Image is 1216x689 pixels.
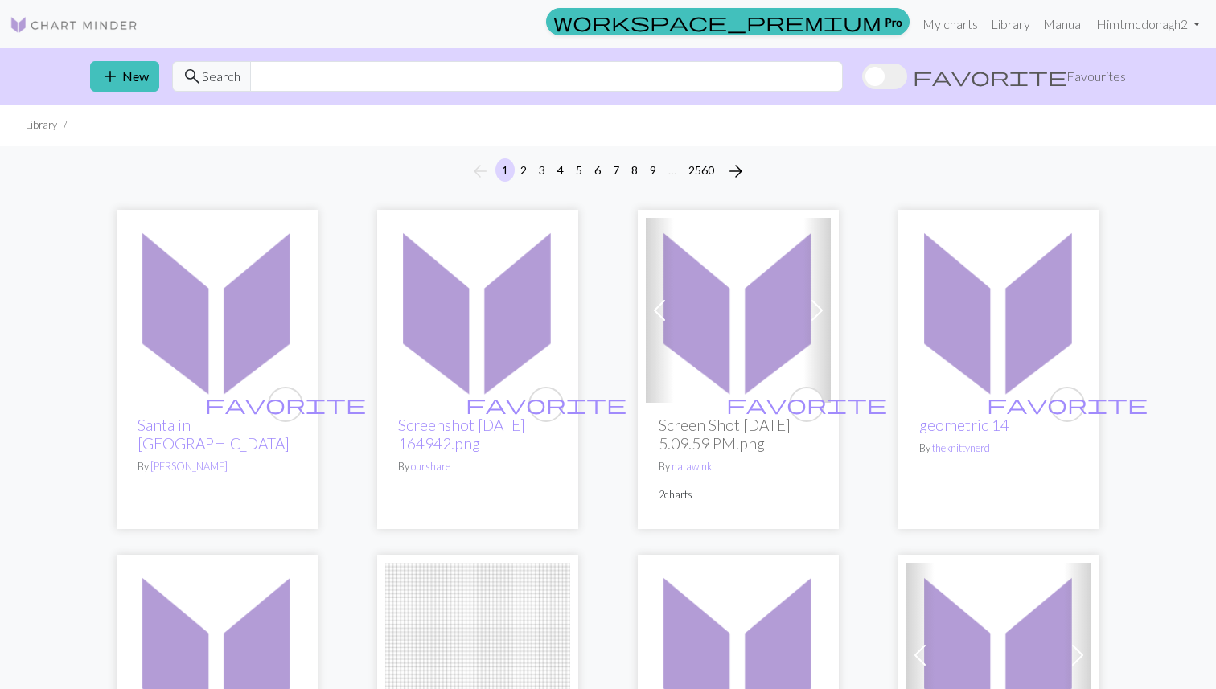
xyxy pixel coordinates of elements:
[183,65,202,88] span: search
[150,460,228,473] a: [PERSON_NAME]
[726,162,746,181] i: Next
[646,646,831,661] a: Harry Potter Marauder's Map Tapestry
[726,388,887,420] i: favourite
[10,15,138,35] img: Logo
[464,158,752,184] nav: Page navigation
[138,459,297,474] p: By
[125,218,310,403] img: Santa in Plane
[1066,67,1126,86] span: Favourites
[659,459,818,474] p: By
[553,10,881,33] span: workspace_premium
[202,67,240,86] span: Search
[659,416,818,453] h2: Screen Shot [DATE] 5.09.59 PM.png
[532,158,552,182] button: 3
[551,158,570,182] button: 4
[466,392,626,416] span: favorite
[726,160,746,183] span: arrow_forward
[125,646,310,661] a: 26 leonie pillow
[606,158,626,182] button: 7
[919,416,1009,434] a: geometric 14
[546,8,910,35] a: Pro
[125,301,310,316] a: Santa in Plane
[26,117,57,133] li: Library
[913,65,1067,88] span: favorite
[659,487,818,502] p: 2 charts
[906,301,1091,316] a: geometric 14
[205,388,366,420] i: favourite
[906,646,1091,661] a: O
[569,158,589,182] button: 5
[528,387,564,422] button: favourite
[588,158,607,182] button: 6
[916,8,984,40] a: My charts
[268,387,303,422] button: favourite
[643,158,663,182] button: 9
[672,460,712,473] a: natawink
[398,459,557,474] p: By
[1090,8,1206,40] a: Himtmcdonagh2
[789,387,824,422] button: favourite
[862,61,1126,92] label: Show favourites
[906,218,1091,403] img: geometric 14
[385,218,570,403] img: Screenshot 2025-09-27 164942.png
[90,61,159,92] button: New
[466,388,626,420] i: favourite
[411,460,450,473] a: ourshare
[919,441,1078,456] p: By
[385,301,570,316] a: Screenshot 2025-09-27 164942.png
[720,158,752,184] button: Next
[987,392,1148,416] span: favorite
[682,158,721,182] button: 2560
[205,392,366,416] span: favorite
[646,301,831,316] a: Screen Shot 2025-09-27 at 5.09.59 PM.png
[514,158,533,182] button: 2
[138,416,290,453] a: Santa in [GEOGRAPHIC_DATA]
[101,65,120,88] span: add
[1037,8,1090,40] a: Manual
[495,158,515,182] button: 1
[625,158,644,182] button: 8
[1050,387,1085,422] button: favourite
[987,388,1148,420] i: favourite
[398,416,525,453] a: Screenshot [DATE] 164942.png
[984,8,1037,40] a: Library
[385,646,570,661] a: celtics throw
[646,218,831,403] img: Screen Shot 2025-09-27 at 5.09.59 PM.png
[932,441,990,454] a: theknittynerd
[726,392,887,416] span: favorite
